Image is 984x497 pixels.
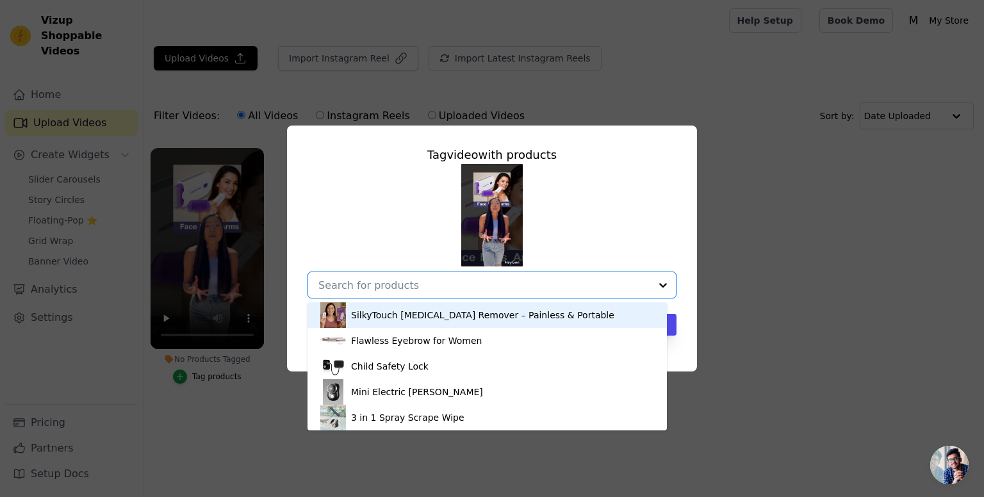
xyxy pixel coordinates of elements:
div: Tag video with products [307,146,676,164]
div: Mini Electric [PERSON_NAME] [351,386,483,398]
img: product thumbnail [320,354,346,379]
img: tn-e60d09ab528f4badabaf4c02b9640f91.png [461,164,523,266]
div: 3 in 1 Spray Scrape Wipe [351,411,464,424]
div: Flawless Eyebrow for Women [351,334,482,347]
img: product thumbnail [320,379,346,405]
div: SilkyTouch [MEDICAL_DATA] Remover – Painless & Portable [351,309,614,322]
input: Search for products [318,279,650,291]
img: product thumbnail [320,302,346,328]
div: Child Safety Lock [351,360,429,373]
img: product thumbnail [320,405,346,430]
img: product thumbnail [320,328,346,354]
a: Open chat [930,446,969,484]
